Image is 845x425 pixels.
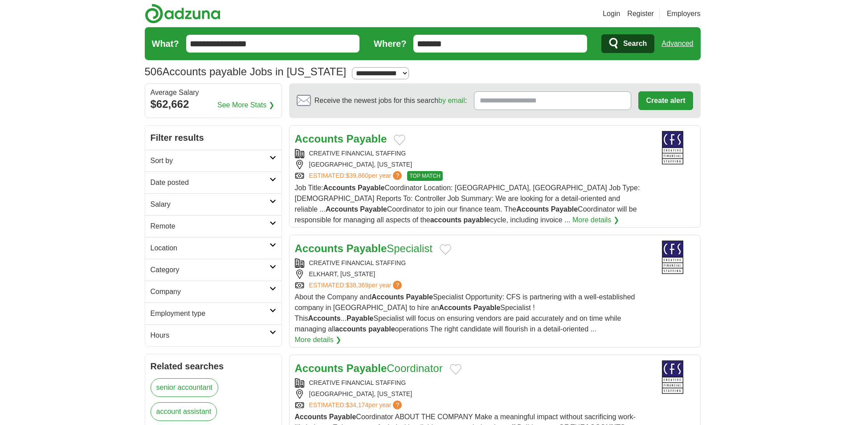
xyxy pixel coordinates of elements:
strong: Payable [551,205,578,213]
img: Creative Financial Staffing logo [650,360,695,394]
span: TOP MATCH [407,171,442,181]
strong: payable [368,325,395,333]
span: ? [393,171,402,180]
a: Category [145,259,282,281]
strong: Accounts [371,293,404,301]
label: Where? [374,37,406,50]
strong: Payable [406,293,433,301]
strong: Accounts [295,413,327,421]
h2: Hours [151,330,269,341]
strong: Accounts [295,133,343,145]
strong: Payable [347,242,387,254]
span: About the Company and Specialist Opportunity: CFS is partnering with a well-established company i... [295,293,635,333]
a: Company [145,281,282,302]
span: $39,860 [346,172,368,179]
span: $38,369 [346,282,368,289]
strong: Payable [347,362,387,374]
span: Search [623,35,647,53]
button: Add to favorite jobs [450,364,461,375]
a: ESTIMATED:$39,860per year? [309,171,404,181]
a: Accounts Payable [295,133,387,145]
a: Login [603,8,620,19]
a: See More Stats ❯ [217,100,274,110]
strong: accounts [335,325,366,333]
a: Sort by [145,150,282,172]
button: Add to favorite jobs [394,135,405,145]
a: More details ❯ [572,215,619,225]
a: Remote [145,215,282,237]
span: $34,174 [346,401,368,409]
div: Average Salary [151,89,276,96]
strong: Payable [329,413,356,421]
a: Accounts PayableSpecialist [295,242,433,254]
h2: Filter results [145,126,282,150]
a: senior accountant [151,378,218,397]
strong: Payable [358,184,384,192]
img: Creative Financial Staffing logo [650,131,695,164]
span: Job Title: Coordinator Location: [GEOGRAPHIC_DATA], [GEOGRAPHIC_DATA] Job Type: [DEMOGRAPHIC_DATA... [295,184,640,224]
strong: Accounts [308,315,341,322]
div: ELKHART, [US_STATE] [295,270,643,279]
a: Advanced [661,35,693,53]
a: Employers [667,8,701,19]
h2: Category [151,265,269,275]
strong: Payable [347,315,373,322]
img: Adzuna logo [145,4,220,24]
strong: accounts [430,216,461,224]
strong: Accounts [295,242,343,254]
a: CREATIVE FINANCIAL STAFFING [309,379,406,386]
strong: Accounts [295,362,343,374]
h2: Date posted [151,177,269,188]
a: by email [438,97,465,104]
a: CREATIVE FINANCIAL STAFFING [309,150,406,157]
a: ESTIMATED:$38,369per year? [309,281,404,290]
a: Location [145,237,282,259]
strong: Accounts [326,205,358,213]
a: Hours [145,324,282,346]
h2: Remote [151,221,269,232]
h2: Location [151,243,269,253]
button: Add to favorite jobs [440,244,451,255]
h2: Sort by [151,155,269,166]
button: Search [601,34,654,53]
h2: Employment type [151,308,269,319]
strong: Payable [347,133,387,145]
a: Employment type [145,302,282,324]
strong: Accounts [439,304,471,311]
div: [GEOGRAPHIC_DATA], [US_STATE] [295,160,643,169]
button: Create alert [638,91,693,110]
div: [GEOGRAPHIC_DATA], [US_STATE] [295,389,643,399]
a: Accounts PayableCoordinator [295,362,443,374]
a: Register [627,8,654,19]
img: Creative Financial Staffing logo [650,241,695,274]
a: More details ❯ [295,335,342,345]
strong: Accounts [323,184,356,192]
strong: Payable [360,205,387,213]
h1: Accounts payable Jobs in [US_STATE] [145,65,347,78]
h2: Company [151,286,269,297]
span: ? [393,281,402,290]
h2: Salary [151,199,269,210]
h2: Related searches [151,360,276,373]
label: What? [152,37,179,50]
a: ESTIMATED:$34,174per year? [309,400,404,410]
strong: payable [463,216,490,224]
span: ? [393,400,402,409]
span: Receive the newest jobs for this search : [314,95,467,106]
a: CREATIVE FINANCIAL STAFFING [309,259,406,266]
strong: Accounts [516,205,549,213]
span: 506 [145,64,163,80]
strong: Payable [474,304,500,311]
a: account assistant [151,402,217,421]
a: Salary [145,193,282,215]
a: Date posted [145,172,282,193]
div: $62,662 [151,96,276,112]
